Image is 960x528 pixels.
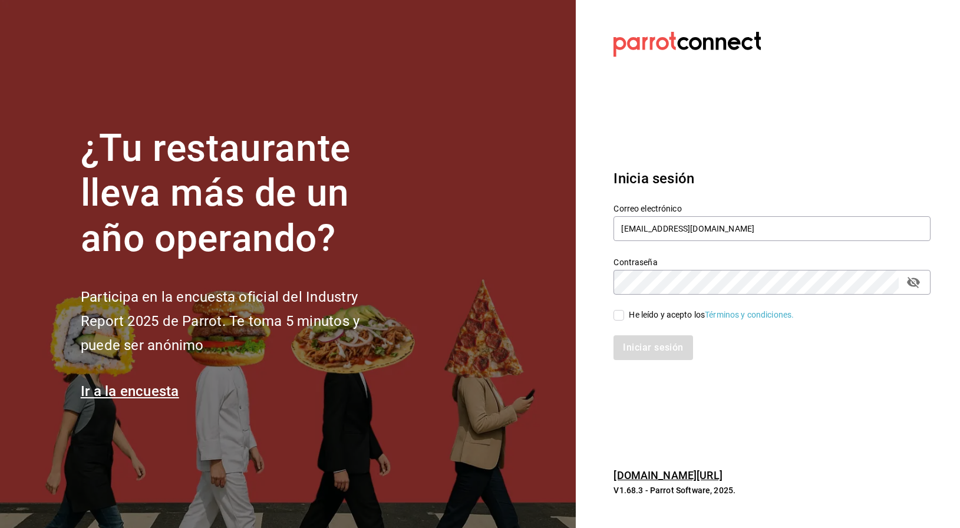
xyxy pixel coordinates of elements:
p: V1.68.3 - Parrot Software, 2025. [613,484,931,496]
div: He leído y acepto los [629,309,794,321]
label: Contraseña [613,258,931,266]
a: [DOMAIN_NAME][URL] [613,469,722,481]
h2: Participa en la encuesta oficial del Industry Report 2025 de Parrot. Te toma 5 minutos y puede se... [81,285,399,357]
label: Correo electrónico [613,204,931,212]
input: Ingresa tu correo electrónico [613,216,931,241]
h3: Inicia sesión [613,168,931,189]
button: passwordField [903,272,923,292]
a: Términos y condiciones. [705,310,794,319]
h1: ¿Tu restaurante lleva más de un año operando? [81,126,399,262]
a: Ir a la encuesta [81,383,179,400]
